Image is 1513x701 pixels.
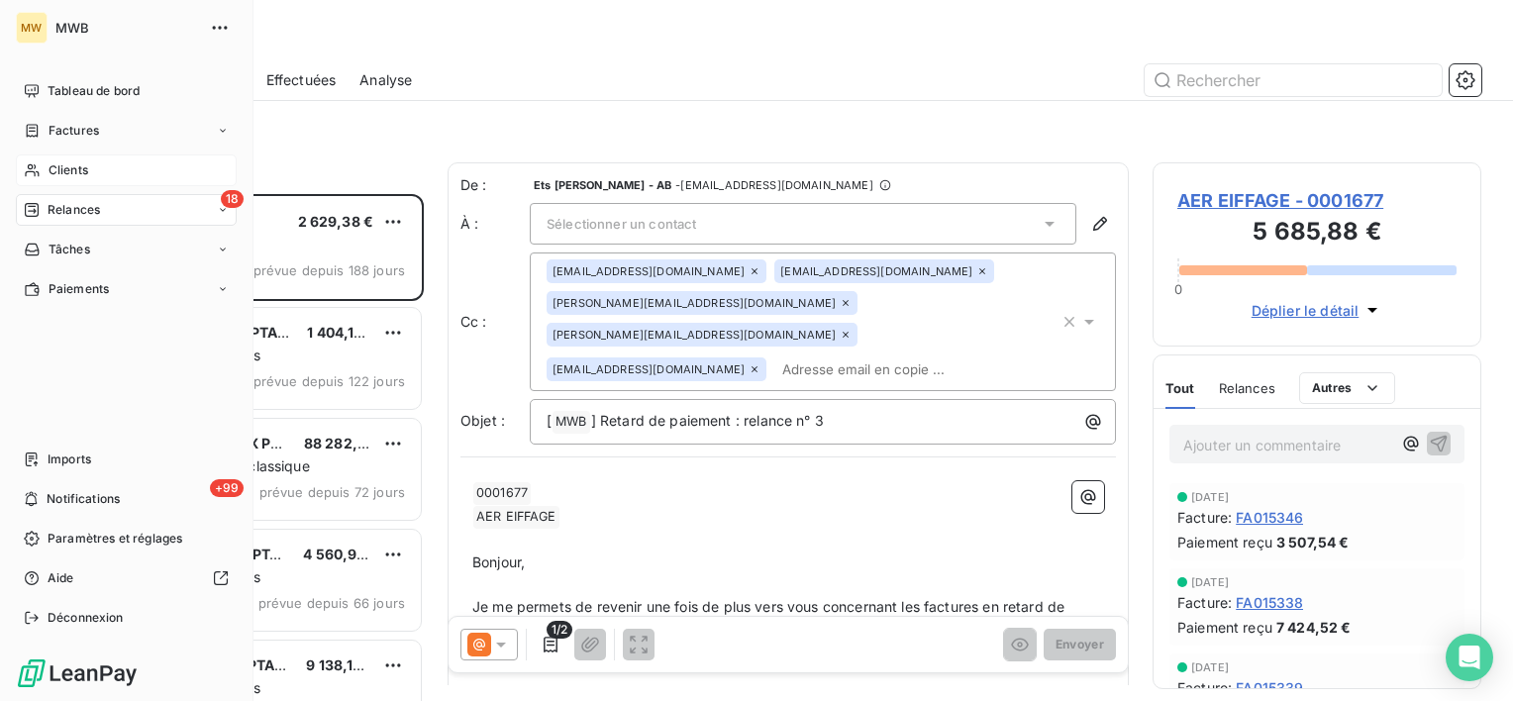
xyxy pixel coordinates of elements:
span: De : [460,175,530,195]
span: Ets [PERSON_NAME] - AB [534,179,671,191]
span: [DATE] [1191,661,1229,673]
img: Logo LeanPay [16,657,139,689]
h3: 5 685,88 € [1177,214,1457,253]
span: Je me permets de revenir une fois de plus vers vous concernant les factures en retard de paiement. [472,598,1068,638]
label: Cc : [460,312,530,332]
span: Factures [49,122,99,140]
span: FA015338 [1236,592,1303,613]
span: Paiement reçu [1177,532,1272,552]
span: AER EIFFAGE - 0001677 [1177,187,1457,214]
span: prévue depuis 188 jours [253,262,405,278]
span: Déplier le détail [1252,300,1360,321]
span: 4 560,95 € [303,546,379,562]
span: prévue depuis 122 jours [253,373,405,389]
span: FA015339 [1236,677,1303,698]
span: Imports [48,451,91,468]
span: 7 424,52 € [1276,617,1352,638]
span: MWB [55,20,198,36]
span: 3 507,54 € [1276,532,1350,552]
span: Effectuées [266,70,337,90]
span: +99 [210,479,244,497]
span: 2 629,38 € [298,213,374,230]
label: À : [460,214,530,234]
span: 88 282,90 € [304,435,389,451]
span: [DATE] [1191,491,1229,503]
span: FA015346 [1236,507,1303,528]
span: Paramètres et réglages [48,530,182,548]
button: Déplier le détail [1246,299,1389,322]
a: Aide [16,562,237,594]
span: 0001677 [473,482,531,505]
span: [EMAIL_ADDRESS][DOMAIN_NAME] [553,265,745,277]
span: 9 138,16 € [306,656,375,673]
span: [DATE] [1191,576,1229,588]
span: Clients [49,161,88,179]
span: [ [547,412,552,429]
span: Facture : [1177,592,1232,613]
span: Facture : [1177,677,1232,698]
div: MW [16,12,48,44]
span: Paiement reçu [1177,617,1272,638]
input: Rechercher [1145,64,1442,96]
span: - [EMAIL_ADDRESS][DOMAIN_NAME] [675,179,872,191]
span: Tableau de bord [48,82,140,100]
span: Aide [48,569,74,587]
span: Relances [1219,380,1275,396]
span: 1 404,19 € [307,324,376,341]
span: Bonjour, [472,553,525,570]
span: Tâches [49,241,90,258]
div: Open Intercom Messenger [1446,634,1493,681]
span: [EMAIL_ADDRESS][DOMAIN_NAME] [553,363,745,375]
span: Notifications [47,490,120,508]
div: grid [95,194,424,701]
span: 0 [1174,281,1182,297]
span: 18 [221,190,244,208]
span: Paiements [49,280,109,298]
span: [PERSON_NAME][EMAIL_ADDRESS][DOMAIN_NAME] [553,329,836,341]
span: AER EIFFAGE [473,506,559,529]
span: Sélectionner un contact [547,216,696,232]
span: ] Retard de paiement : relance n° 3 [591,412,824,429]
span: prévue depuis 72 jours [259,484,405,500]
span: MWB [553,411,589,434]
button: Autres [1299,372,1395,404]
button: Envoyer [1044,629,1116,660]
input: Adresse email en copie ... [774,354,1003,384]
span: 1/2 [547,621,572,639]
span: Déconnexion [48,609,124,627]
span: [PERSON_NAME][EMAIL_ADDRESS][DOMAIN_NAME] [553,297,836,309]
span: Facture : [1177,507,1232,528]
span: [EMAIL_ADDRESS][DOMAIN_NAME] [780,265,972,277]
span: Analyse [359,70,412,90]
span: prévue depuis 66 jours [258,595,405,611]
span: Relances [48,201,100,219]
span: Tout [1165,380,1195,396]
span: Objet : [460,412,505,429]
